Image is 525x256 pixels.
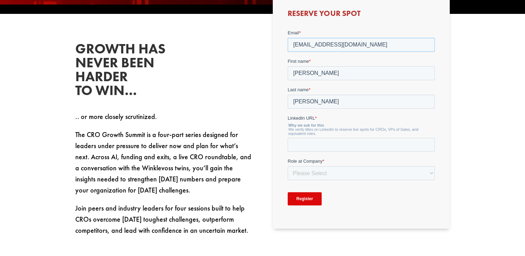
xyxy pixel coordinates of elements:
[288,29,435,217] iframe: Form 0
[75,130,251,195] span: The CRO Growth Summit is a four-part series designed for leaders under pressure to deliver now an...
[75,204,248,235] span: Join peers and industry leaders for four sessions built to help CROs overcome [DATE] toughest cha...
[75,112,157,121] span: .. or more closely scrutinized.
[288,10,435,21] h3: Reserve Your Spot
[75,42,179,101] h2: Growth has never been harder to win…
